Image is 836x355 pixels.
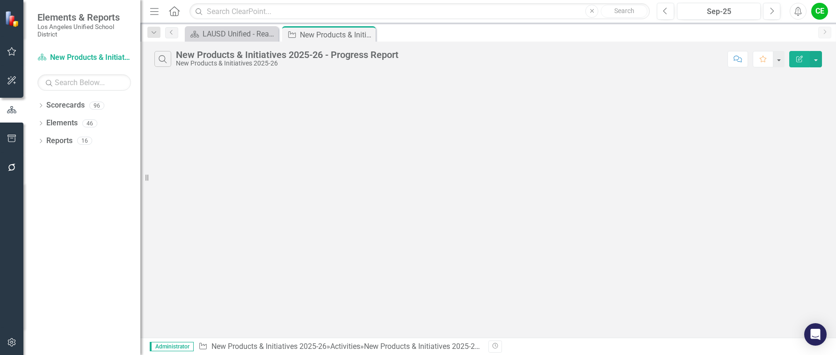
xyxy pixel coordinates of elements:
input: Search Below... [37,74,131,91]
span: Administrator [150,342,194,351]
a: Activities [330,342,360,351]
small: Los Angeles Unified School District [37,23,131,38]
a: LAUSD Unified - Ready for the World [187,28,276,40]
img: ClearPoint Strategy [5,11,21,27]
div: Open Intercom Messenger [804,323,827,346]
a: New Products & Initiatives 2025-26 [37,52,131,63]
a: Elements [46,118,78,129]
div: LAUSD Unified - Ready for the World [203,28,276,40]
div: 96 [89,101,104,109]
div: New Products & Initiatives 2025-26 - Progress Report [176,50,399,60]
button: Search [601,5,647,18]
button: Sep-25 [677,3,761,20]
div: New Products & Initiatives 2025-26 [176,60,399,67]
div: Sep-25 [680,6,757,17]
span: Elements & Reports [37,12,131,23]
button: CE [811,3,828,20]
a: Scorecards [46,100,85,111]
div: New Products & Initiatives 2025-26 - Progress Report [300,29,373,41]
a: Reports [46,136,73,146]
input: Search ClearPoint... [189,3,650,20]
div: 16 [77,137,92,145]
div: New Products & Initiatives 2025-26 - Progress Report [364,342,537,351]
a: New Products & Initiatives 2025-26 [211,342,327,351]
div: » » [198,341,481,352]
div: 46 [82,119,97,127]
span: Search [614,7,634,14]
